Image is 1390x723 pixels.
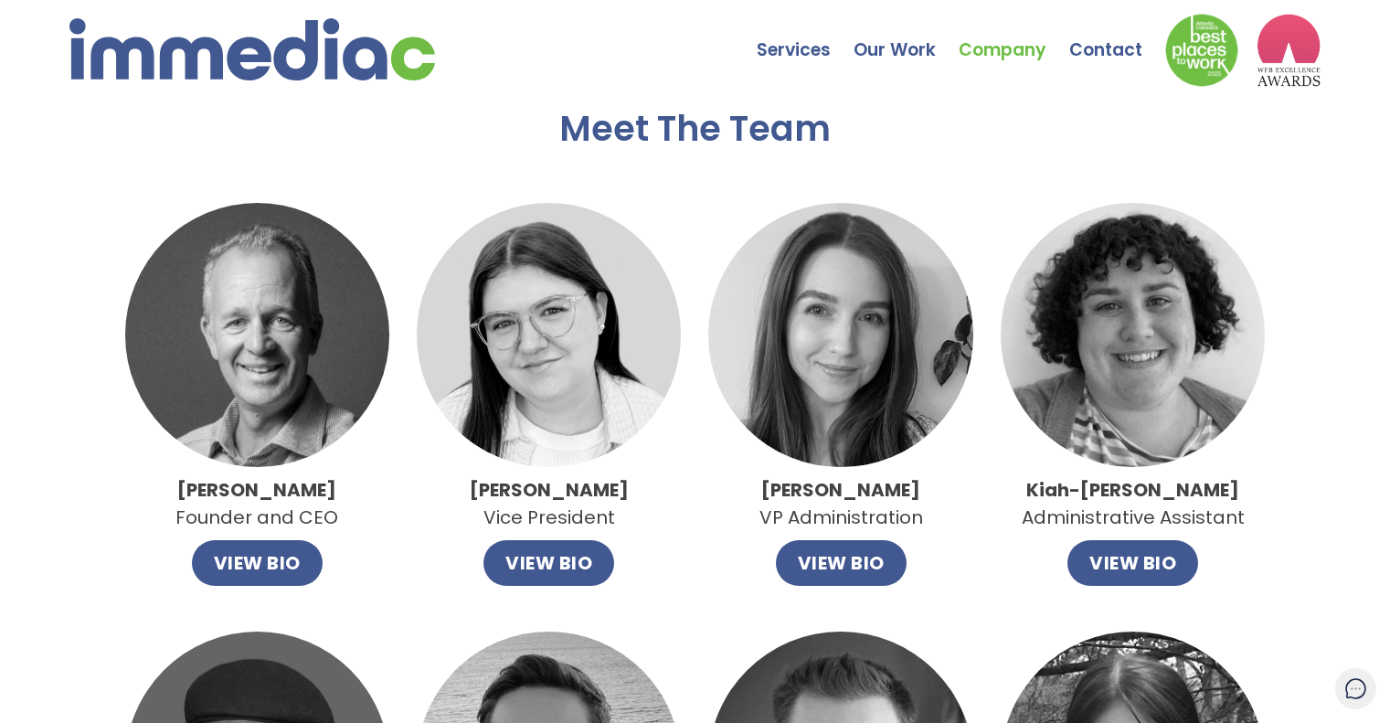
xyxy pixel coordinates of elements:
strong: [PERSON_NAME] [761,477,920,503]
a: Company [959,5,1069,69]
strong: [PERSON_NAME] [470,477,629,503]
a: Services [757,5,854,69]
a: Contact [1069,5,1165,69]
strong: Kiah-[PERSON_NAME] [1026,477,1239,503]
p: VP Administration [759,476,923,531]
h2: Meet The Team [559,110,831,148]
p: Vice President [470,476,629,531]
button: VIEW BIO [483,540,614,586]
img: logo2_wea_nobg.webp [1257,14,1321,87]
img: immediac [69,18,435,80]
p: Founder and CEO [175,476,338,531]
img: Alley.jpg [708,203,972,467]
button: VIEW BIO [192,540,323,586]
strong: [PERSON_NAME] [177,477,336,503]
button: VIEW BIO [776,540,907,586]
img: John.jpg [125,203,389,467]
img: imageedit_1_9466638877.jpg [1001,203,1265,467]
img: Catlin.jpg [417,203,681,467]
a: Our Work [854,5,959,69]
img: Down [1165,14,1238,87]
button: VIEW BIO [1067,540,1198,586]
p: Administrative Assistant [1022,476,1245,531]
